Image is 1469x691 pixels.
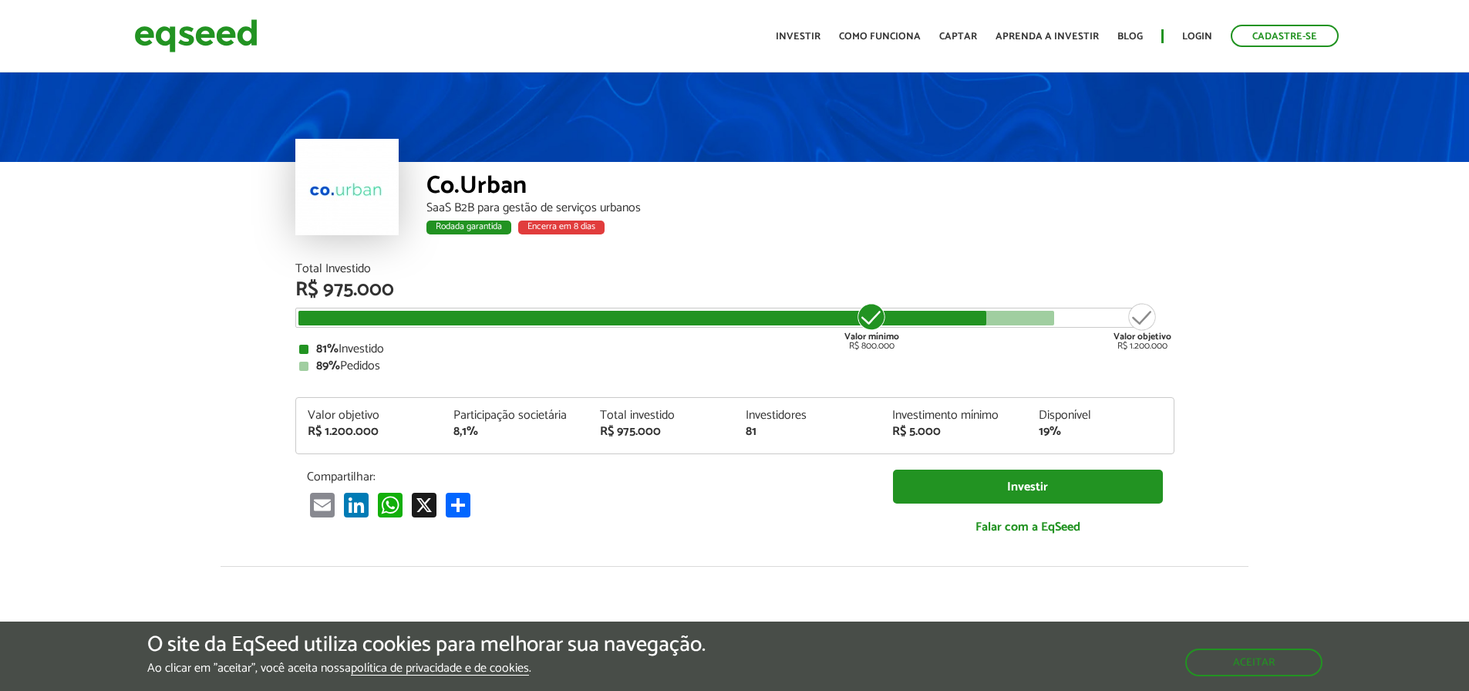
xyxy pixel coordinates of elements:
h5: O site da EqSeed utiliza cookies para melhorar sua navegação. [147,633,706,657]
div: Pedidos [299,360,1171,372]
div: 19% [1039,426,1162,438]
a: Captar [939,32,977,42]
div: Investidores [746,410,869,422]
a: Blog [1117,32,1143,42]
div: R$ 5.000 [892,426,1016,438]
div: R$ 1.200.000 [1114,302,1171,351]
div: SaaS B2B para gestão de serviços urbanos [426,202,1174,214]
div: R$ 975.000 [600,426,723,438]
div: R$ 800.000 [843,302,901,351]
div: Investido [299,343,1171,356]
div: Total investido [600,410,723,422]
a: Aprenda a investir [996,32,1099,42]
a: X [409,492,440,517]
a: Cadastre-se [1231,25,1339,47]
img: EqSeed [134,15,258,56]
p: Ao clicar em "aceitar", você aceita nossa . [147,661,706,676]
a: Compartilhar [443,492,473,517]
button: Aceitar [1185,649,1322,676]
a: política de privacidade e de cookies [351,662,529,676]
a: Email [307,492,338,517]
div: Valor objetivo [308,410,431,422]
strong: Valor objetivo [1114,329,1171,344]
a: WhatsApp [375,492,406,517]
div: R$ 975.000 [295,280,1174,300]
div: Participação societária [453,410,577,422]
a: LinkedIn [341,492,372,517]
p: Compartilhar: [307,470,870,484]
div: Total Investido [295,263,1174,275]
strong: 89% [316,356,340,376]
div: Encerra em 8 dias [518,221,605,234]
a: Investir [776,32,820,42]
a: Como funciona [839,32,921,42]
div: R$ 1.200.000 [308,426,431,438]
a: Falar com a EqSeed [893,511,1163,543]
a: Investir [893,470,1163,504]
div: 8,1% [453,426,577,438]
div: Co.Urban [426,174,1174,202]
a: Login [1182,32,1212,42]
strong: Valor mínimo [844,329,899,344]
div: Rodada garantida [426,221,511,234]
strong: 81% [316,339,339,359]
div: 81 [746,426,869,438]
div: Disponível [1039,410,1162,422]
div: Investimento mínimo [892,410,1016,422]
